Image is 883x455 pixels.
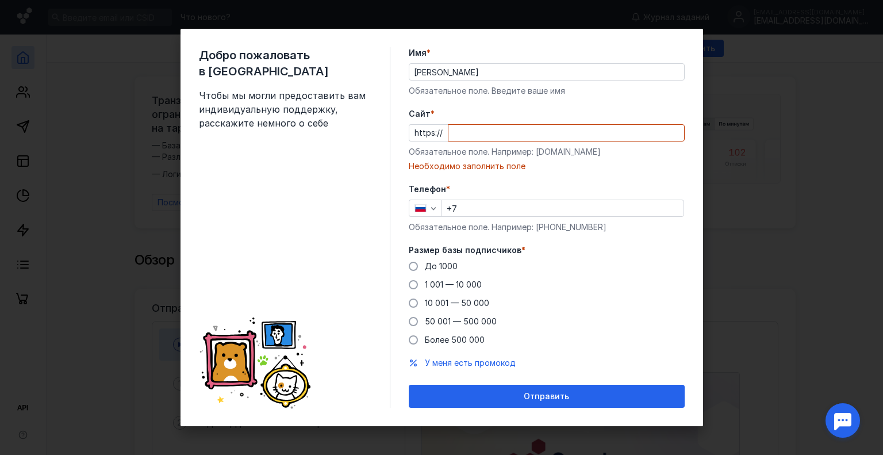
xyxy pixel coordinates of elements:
[409,183,446,195] span: Телефон
[409,146,685,158] div: Обязательное поле. Например: [DOMAIN_NAME]
[409,85,685,97] div: Обязательное поле. Введите ваше имя
[425,357,516,369] button: У меня есть промокод
[409,244,521,256] span: Размер базы подписчиков
[199,47,371,79] span: Добро пожаловать в [GEOGRAPHIC_DATA]
[425,280,482,289] span: 1 001 — 10 000
[425,261,458,271] span: До 1000
[409,47,427,59] span: Имя
[425,335,485,345] span: Более 500 000
[199,89,371,130] span: Чтобы мы могли предоставить вам индивидуальную поддержку, расскажите немного о себе
[425,358,516,368] span: У меня есть промокод
[425,316,497,326] span: 50 001 — 500 000
[524,392,569,402] span: Отправить
[409,221,685,233] div: Обязательное поле. Например: [PHONE_NUMBER]
[425,298,489,308] span: 10 001 — 50 000
[409,108,431,120] span: Cайт
[409,160,685,172] div: Необходимо заполнить поле
[409,385,685,408] button: Отправить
